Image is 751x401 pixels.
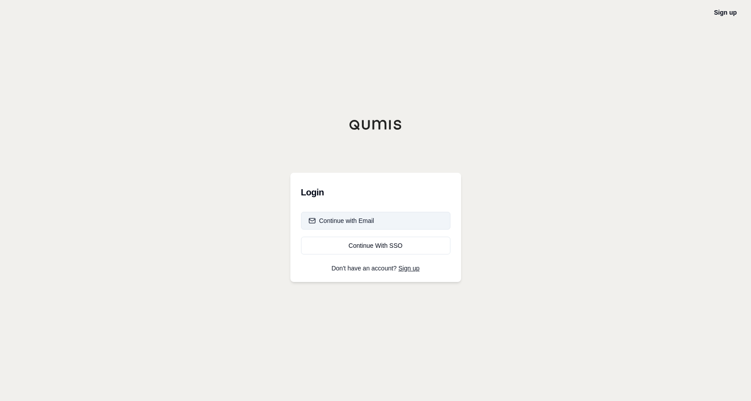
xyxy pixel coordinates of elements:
[714,9,737,16] a: Sign up
[309,216,374,225] div: Continue with Email
[349,119,402,130] img: Qumis
[301,265,450,271] p: Don't have an account?
[301,212,450,230] button: Continue with Email
[301,183,450,201] h3: Login
[301,237,450,254] a: Continue With SSO
[309,241,443,250] div: Continue With SSO
[398,265,419,272] a: Sign up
